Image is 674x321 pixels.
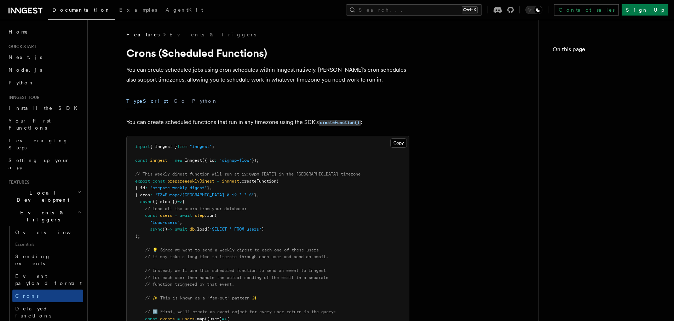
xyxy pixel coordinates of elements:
[8,28,28,35] span: Home
[162,227,167,232] span: ()
[135,192,150,197] span: { cron
[261,227,264,232] span: )
[135,144,150,149] span: import
[145,309,336,314] span: // 1️⃣ First, we'll create an event object for every user return in the query:
[319,120,361,126] code: createFunction()
[6,44,36,49] span: Quick start
[8,138,68,150] span: Leveraging Steps
[6,51,83,64] a: Next.js
[140,199,152,204] span: async
[12,270,83,290] a: Event payload format
[254,192,257,197] span: }
[135,179,150,184] span: export
[145,206,247,211] span: // Load all the users from your database:
[202,158,214,163] span: ({ id
[6,76,83,89] a: Python
[257,192,259,197] span: ,
[150,227,162,232] span: async
[169,31,256,38] a: Events & Triggers
[135,158,148,163] span: const
[174,93,186,109] button: Go
[346,4,482,16] button: Search...Ctrl+K
[6,209,77,223] span: Events & Triggers
[6,179,29,185] span: Features
[177,144,187,149] span: from
[175,213,177,218] span: =
[8,67,42,73] span: Node.js
[145,185,148,190] span: :
[150,144,177,149] span: { Inngest }
[152,199,177,204] span: ({ step })
[182,199,185,204] span: {
[150,185,207,190] span: "prepare-weekly-digest"
[15,230,88,235] span: Overview
[207,185,209,190] span: }
[207,227,209,232] span: (
[276,179,279,184] span: (
[8,80,34,85] span: Python
[12,250,83,270] a: Sending events
[195,227,207,232] span: .load
[554,4,619,16] a: Contact sales
[6,102,83,114] a: Install the SDK
[204,213,214,218] span: .run
[8,118,51,131] span: Your first Functions
[175,158,182,163] span: new
[6,134,83,154] a: Leveraging Steps
[222,179,239,184] span: inngest
[170,158,172,163] span: =
[212,144,214,149] span: ;
[126,117,409,127] p: You can create scheduled functions that run in any timezone using the SDK's :
[126,65,409,85] p: You can create scheduled jobs using cron schedules within Inngest natively. [PERSON_NAME]'s cron ...
[145,275,328,280] span: // for each user then handle the actual sending of the email in a separate
[145,282,234,287] span: // function triggered by that event.
[6,186,83,206] button: Local Development
[145,213,157,218] span: const
[48,2,115,20] a: Documentation
[145,254,328,259] span: // it may take a long time to iterate through each user and send an email.
[15,293,39,299] span: Crons
[6,64,83,76] a: Node.js
[195,213,204,218] span: step
[6,154,83,174] a: Setting up your app
[135,234,140,239] span: );
[6,206,83,226] button: Events & Triggers
[12,226,83,239] a: Overview
[6,114,83,134] a: Your first Functions
[126,47,409,59] h1: Crons (Scheduled Functions)
[177,199,182,204] span: =>
[160,213,172,218] span: users
[126,93,168,109] button: TypeScript
[462,6,478,13] kbd: Ctrl+K
[119,7,157,13] span: Examples
[155,192,254,197] span: "TZ=Europe/[GEOGRAPHIC_DATA] 0 12 * * 5"
[192,93,218,109] button: Python
[180,220,182,225] span: ,
[622,4,668,16] a: Sign Up
[219,158,252,163] span: "signup-flow"
[135,185,145,190] span: { id
[553,45,660,57] h4: On this page
[6,25,83,38] a: Home
[6,189,77,203] span: Local Development
[161,2,207,19] a: AgentKit
[8,54,42,60] span: Next.js
[135,172,361,177] span: // This weekly digest function will run at 12:00pm [DATE] in the [GEOGRAPHIC_DATA] timezone
[150,192,152,197] span: :
[175,227,187,232] span: await
[15,254,51,266] span: Sending events
[190,227,195,232] span: db
[239,179,276,184] span: .createFunction
[52,7,111,13] span: Documentation
[190,144,212,149] span: "inngest"
[180,213,192,218] span: await
[166,7,203,13] span: AgentKit
[115,2,161,19] a: Examples
[167,227,172,232] span: =>
[209,185,212,190] span: ,
[15,306,51,319] span: Delayed functions
[390,138,407,148] button: Copy
[209,227,261,232] span: "SELECT * FROM users"
[185,158,202,163] span: Inngest
[167,179,214,184] span: prepareWeeklyDigest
